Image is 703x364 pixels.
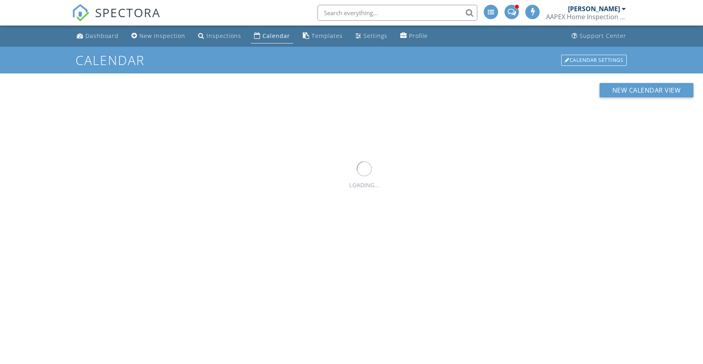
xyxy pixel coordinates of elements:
a: Calendar [251,29,293,44]
a: Inspections [195,29,244,44]
div: LOADING... [349,181,379,190]
img: The Best Home Inspection Software - Spectora [72,4,89,22]
div: Dashboard [85,32,119,40]
a: New Inspection [128,29,189,44]
a: Dashboard [73,29,122,44]
div: Templates [312,32,343,40]
div: New Inspection [139,32,185,40]
div: AAPEX Home Inspection Services [546,13,626,21]
div: Profile [409,32,428,40]
div: Support Center [580,32,626,40]
a: Profile [397,29,431,44]
div: Inspections [207,32,241,40]
button: New Calendar View [600,83,694,97]
span: SPECTORA [95,4,161,21]
div: Settings [363,32,387,40]
a: SPECTORA [72,11,161,28]
a: Calendar Settings [560,54,628,67]
div: Calendar [262,32,290,40]
input: Search everything... [318,5,477,21]
a: Settings [352,29,391,44]
div: Calendar Settings [561,55,627,66]
a: Templates [300,29,346,44]
h1: Calendar [75,53,628,67]
a: Support Center [568,29,630,44]
div: [PERSON_NAME] [568,5,620,13]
